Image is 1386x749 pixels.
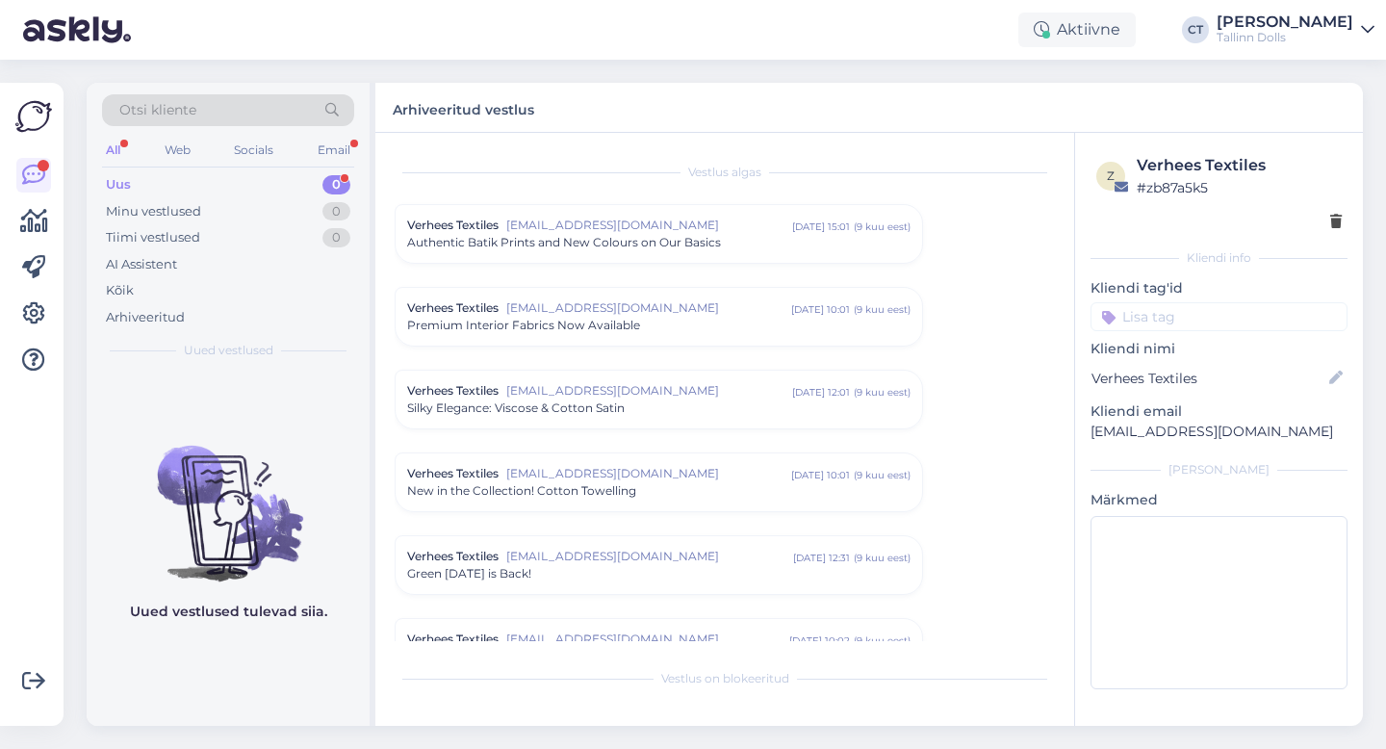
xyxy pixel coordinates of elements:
[506,299,791,317] span: [EMAIL_ADDRESS][DOMAIN_NAME]
[1091,368,1325,389] input: Lisa nimi
[407,400,625,417] span: Silky Elegance: Viscose & Cotton Satin
[184,342,273,359] span: Uued vestlused
[854,551,911,565] div: ( 9 kuu eest )
[119,100,196,120] span: Otsi kliente
[322,228,350,247] div: 0
[854,220,911,234] div: ( 9 kuu eest )
[407,317,640,334] span: Premium Interior Fabrics Now Available
[791,468,850,482] div: [DATE] 10:01
[793,551,850,565] div: [DATE] 12:31
[1018,13,1136,47] div: Aktiivne
[1217,14,1374,45] a: [PERSON_NAME]Tallinn Dolls
[1091,422,1347,442] p: [EMAIL_ADDRESS][DOMAIN_NAME]
[854,633,911,648] div: ( 9 kuu eest )
[1091,461,1347,478] div: [PERSON_NAME]
[506,548,793,565] span: [EMAIL_ADDRESS][DOMAIN_NAME]
[1091,302,1347,331] input: Lisa tag
[1091,249,1347,267] div: Kliendi info
[407,465,499,482] span: Verhees Textiles
[1091,401,1347,422] p: Kliendi email
[854,468,911,482] div: ( 9 kuu eest )
[792,385,850,400] div: [DATE] 12:01
[106,281,134,300] div: Kõik
[87,411,370,584] img: No chats
[106,202,201,221] div: Minu vestlused
[106,175,131,194] div: Uus
[791,302,850,317] div: [DATE] 10:01
[407,482,636,500] span: New in the Collection! Cotton Towelling
[1107,168,1115,183] span: z
[314,138,354,163] div: Email
[506,465,791,482] span: [EMAIL_ADDRESS][DOMAIN_NAME]
[407,565,531,582] span: Green [DATE] is Back!
[1137,154,1342,177] div: Verhees Textiles
[407,234,721,251] span: Authentic Batik Prints and New Colours on Our Basics
[854,302,911,317] div: ( 9 kuu eest )
[661,670,789,687] span: Vestlus on blokeeritud
[506,382,792,400] span: [EMAIL_ADDRESS][DOMAIN_NAME]
[407,217,499,234] span: Verhees Textiles
[1137,177,1342,198] div: # zb87a5k5
[407,548,499,565] span: Verhees Textiles
[15,98,52,135] img: Askly Logo
[1091,339,1347,359] p: Kliendi nimi
[1217,14,1353,30] div: [PERSON_NAME]
[322,202,350,221] div: 0
[407,631,499,648] span: Verhees Textiles
[407,382,499,400] span: Verhees Textiles
[789,633,850,648] div: [DATE] 10:02
[322,175,350,194] div: 0
[106,255,177,274] div: AI Assistent
[1091,490,1347,510] p: Märkmed
[230,138,277,163] div: Socials
[506,631,789,648] span: [EMAIL_ADDRESS][DOMAIN_NAME]
[1217,30,1353,45] div: Tallinn Dolls
[506,217,792,234] span: [EMAIL_ADDRESS][DOMAIN_NAME]
[106,308,185,327] div: Arhiveeritud
[395,164,1055,181] div: Vestlus algas
[161,138,194,163] div: Web
[854,385,911,400] div: ( 9 kuu eest )
[106,228,200,247] div: Tiimi vestlused
[407,299,499,317] span: Verhees Textiles
[102,138,124,163] div: All
[130,602,327,622] p: Uued vestlused tulevad siia.
[1182,16,1209,43] div: CT
[393,94,534,120] label: Arhiveeritud vestlus
[792,220,850,234] div: [DATE] 15:01
[1091,278,1347,298] p: Kliendi tag'id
